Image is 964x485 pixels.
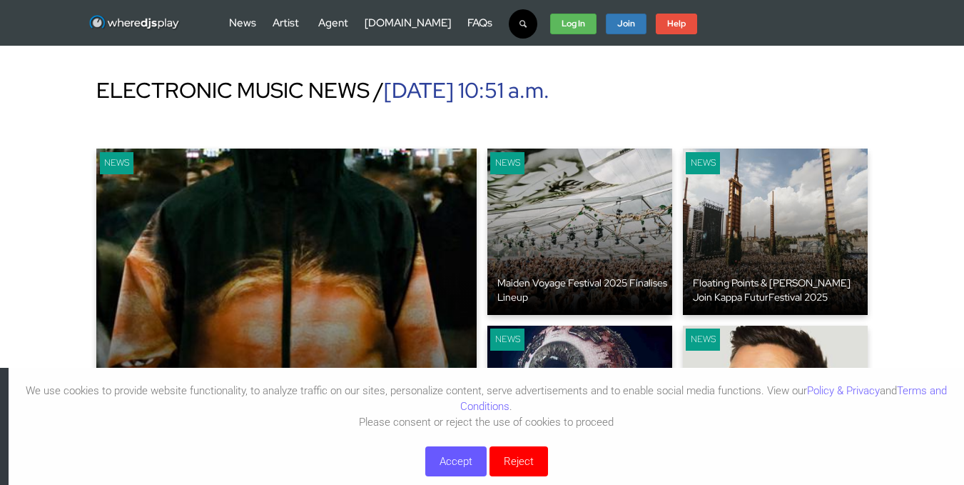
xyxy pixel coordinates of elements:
img: keyboard [487,149,672,315]
p: We use cookies to provide website functionality, to analyze traffic on our sites, personalize con... [9,383,964,430]
a: Log In [550,14,597,35]
a: Agent [318,16,348,30]
button: Reject [489,446,548,476]
div: News [686,329,720,351]
a: FAQs [467,16,492,30]
a: Help [656,14,697,35]
img: keyboard [683,149,868,315]
a: News [229,16,256,30]
div: News [100,152,134,174]
div: News [490,152,524,174]
strong: Log In [562,18,585,29]
button: Accept [425,446,487,476]
span: [DATE] 10:51 a.m. [384,76,549,104]
div: News [686,152,720,174]
a: Artist [273,16,299,30]
a: keyboard News Maiden Voyage Festival 2025 Finalises Lineup [487,149,672,315]
img: WhereDJsPlay [88,14,181,32]
div: News [490,329,524,351]
div: Floating Points & [PERSON_NAME] Join Kappa FuturFestival 2025 [693,276,868,305]
div: ELECTRONIC MUSIC NEWS / [96,74,868,106]
div: Maiden Voyage Festival 2025 Finalises Lineup [497,276,672,305]
a: Join [606,14,646,35]
strong: Help [667,18,686,29]
a: keyboard News Floating Points & [PERSON_NAME] Join Kappa FuturFestival 2025 [683,149,868,315]
strong: Join [617,18,635,29]
a: [DOMAIN_NAME] [365,16,451,30]
a: Policy & Privacy [807,384,880,397]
